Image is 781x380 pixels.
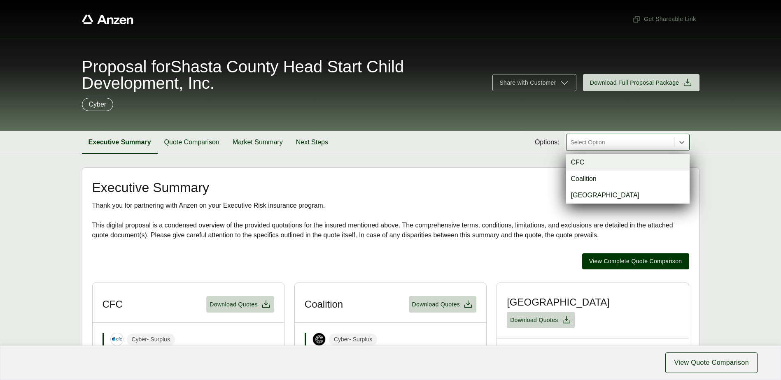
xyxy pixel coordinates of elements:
span: Options: [535,137,560,147]
span: Get Shareable Link [632,15,696,23]
span: Download Quotes [510,316,558,324]
span: View Complete Quote Comparison [589,257,682,266]
span: Proposal for Shasta County Head Start Child Development, Inc. [82,58,483,91]
button: View Quote Comparison [665,352,758,373]
div: [GEOGRAPHIC_DATA] [566,187,690,204]
button: Executive Summary [82,131,158,154]
button: Get Shareable Link [629,12,699,27]
span: Cyber - Surplus [329,334,377,345]
a: Anzen website [82,14,133,24]
span: Share with Customer [499,79,556,87]
button: Market Summary [226,131,289,154]
span: Download Quotes [412,300,460,309]
h3: CFC [103,298,123,310]
span: Download Quotes [210,300,258,309]
h2: Executive Summary [92,181,689,194]
button: Share with Customer [492,74,576,91]
button: Download Quotes [507,312,575,328]
button: Download Quotes [409,296,477,313]
span: Download Full Proposal Package [590,79,679,87]
div: CFC [566,154,690,171]
button: Download Full Proposal Package [583,74,699,91]
div: Thank you for partnering with Anzen on your Executive Risk insurance program. This digital propos... [92,201,689,240]
h3: Coalition [305,298,343,310]
button: View Complete Quote Comparison [582,253,689,269]
h3: [GEOGRAPHIC_DATA] [507,296,610,308]
div: Coalition [566,171,690,187]
img: CFC [111,333,123,345]
button: Download Quotes [206,296,274,313]
span: View Quote Comparison [674,358,749,368]
span: Cyber - Surplus [127,334,175,345]
img: Coalition [313,333,325,345]
button: Quote Comparison [158,131,226,154]
button: Next Steps [289,131,335,154]
p: Cyber [89,100,107,109]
